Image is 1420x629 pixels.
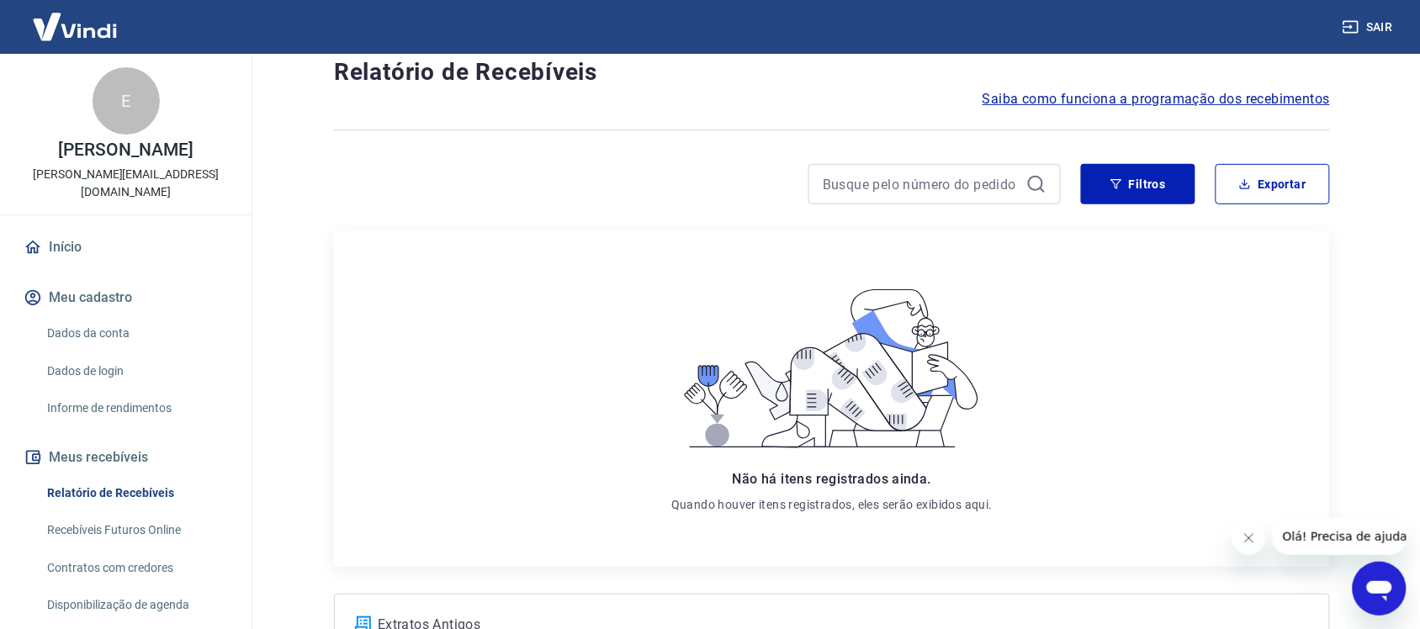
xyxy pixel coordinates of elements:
[20,1,130,52] img: Vindi
[40,354,231,388] a: Dados de login
[40,316,231,351] a: Dados da conta
[40,551,231,585] a: Contratos com credores
[1232,521,1266,555] iframe: Fechar mensagem
[93,67,160,135] div: E
[13,166,238,201] p: [PERSON_NAME][EMAIL_ADDRESS][DOMAIN_NAME]
[334,55,1330,89] h4: Relatório de Recebíveis
[20,229,231,266] a: Início
[1339,12,1400,43] button: Sair
[20,439,231,476] button: Meus recebíveis
[983,89,1330,109] a: Saiba como funciona a programação dos recebimentos
[1273,518,1407,555] iframe: Mensagem da empresa
[40,513,231,547] a: Recebíveis Futuros Online
[20,279,231,316] button: Meu cadastro
[40,588,231,622] a: Disponibilização de agenda
[1081,164,1195,204] button: Filtros
[40,476,231,510] a: Relatório de Recebíveis
[1216,164,1330,204] button: Exportar
[58,141,193,159] p: [PERSON_NAME]
[40,391,231,425] a: Informe de rendimentos
[10,12,141,25] span: Olá! Precisa de ajuda?
[671,496,993,513] p: Quando houver itens registrados, eles serão exibidos aqui.
[733,471,931,487] span: Não há itens registrados ainda.
[1353,562,1407,616] iframe: Botão para abrir a janela de mensagens
[823,172,1020,197] input: Busque pelo número do pedido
